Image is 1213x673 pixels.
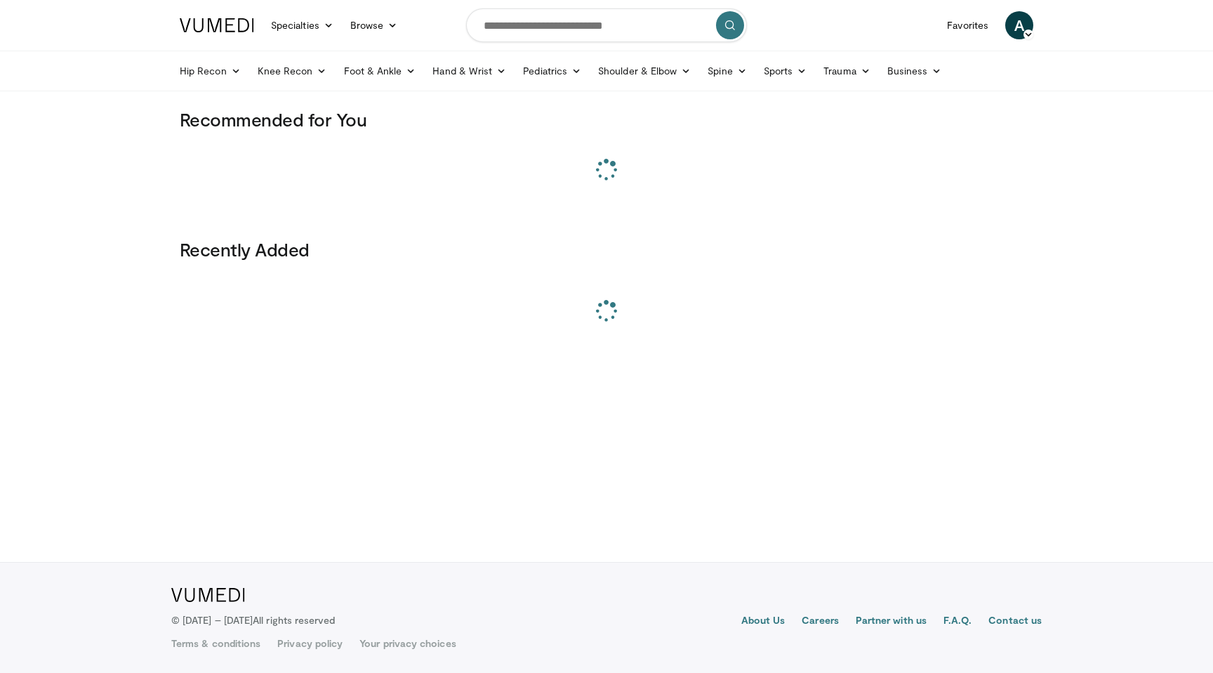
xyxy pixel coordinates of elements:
a: Contact us [988,613,1042,630]
a: Pediatrics [515,57,590,85]
span: All rights reserved [253,614,335,626]
h3: Recommended for You [180,108,1033,131]
input: Search topics, interventions [466,8,747,42]
a: Partner with us [856,613,927,630]
img: VuMedi Logo [171,588,245,602]
a: Hand & Wrist [424,57,515,85]
p: © [DATE] – [DATE] [171,613,336,627]
img: VuMedi Logo [180,18,254,32]
a: Your privacy choices [359,636,456,651]
a: Specialties [263,11,342,39]
a: Business [879,57,950,85]
a: Trauma [815,57,879,85]
a: Hip Recon [171,57,249,85]
a: Favorites [939,11,997,39]
a: Sports [755,57,816,85]
a: F.A.Q. [943,613,972,630]
a: Careers [802,613,839,630]
a: Privacy policy [277,636,343,651]
h3: Recently Added [180,238,1033,261]
a: Terms & conditions [171,636,260,651]
a: A [1005,11,1033,39]
a: About Us [741,613,786,630]
a: Foot & Ankle [336,57,425,85]
a: Browse [342,11,406,39]
a: Knee Recon [249,57,336,85]
a: Spine [699,57,755,85]
a: Shoulder & Elbow [590,57,699,85]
